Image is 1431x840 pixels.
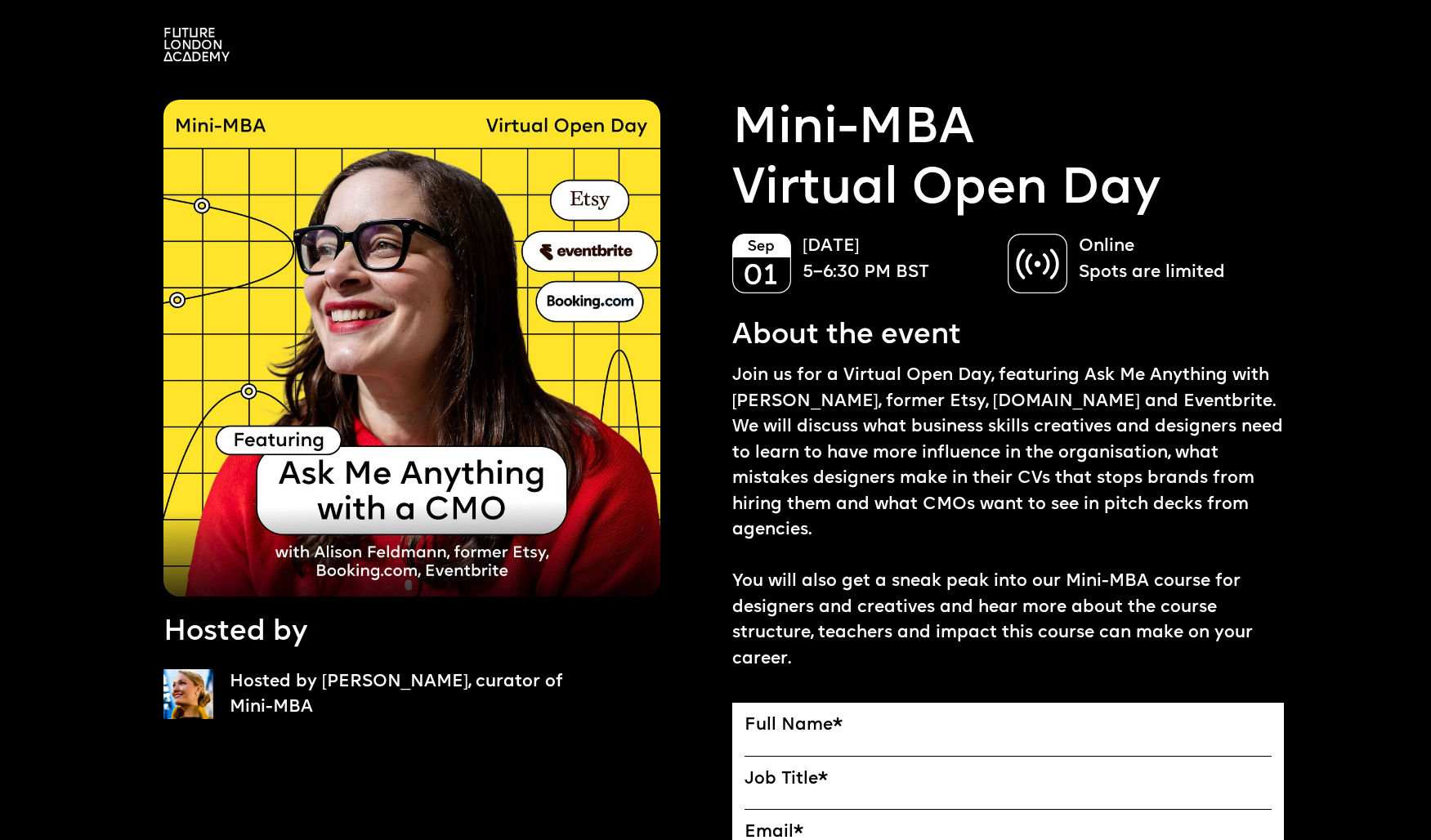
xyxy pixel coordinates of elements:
[163,28,230,61] img: A logo saying in 3 lines: Future London Academy
[1079,234,1268,285] p: Online Spots are limited
[230,669,570,721] p: Hosted by [PERSON_NAME], curator of Mini-MBA
[803,234,991,285] p: [DATE] 5–6:30 PM BST
[732,316,961,356] p: About the event
[163,613,308,653] p: Hosted by
[732,363,1285,672] p: Join us for a Virtual Open Day, featuring Ask Me Anything with [PERSON_NAME], former Etsy, [DOMAI...
[732,100,1160,220] a: Mini-MBAVirtual Open Day
[745,715,1272,735] label: Full Name
[745,769,1272,789] label: Job Title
